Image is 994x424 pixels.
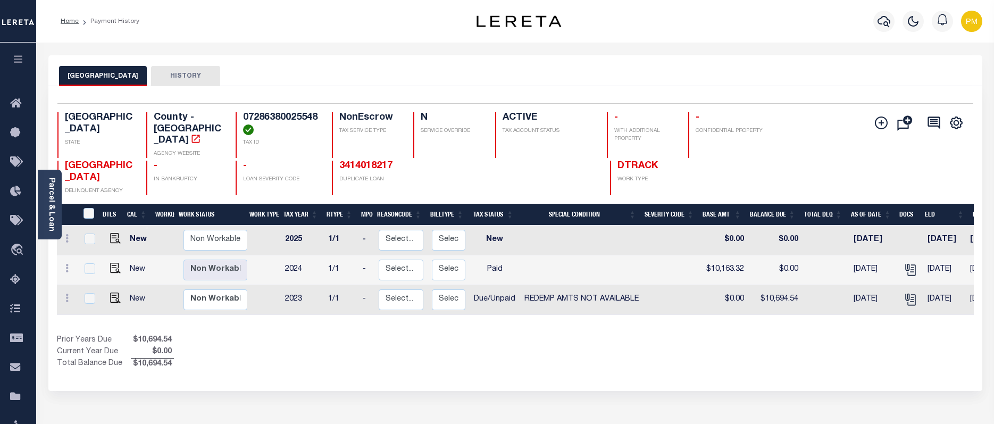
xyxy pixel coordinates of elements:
h4: County - [GEOGRAPHIC_DATA] [154,112,223,147]
p: DELINQUENT AGENCY [65,187,134,195]
h4: NonEscrow [339,112,400,124]
td: 2024 [281,255,324,285]
a: Home [61,18,79,24]
p: STATE [65,139,134,147]
th: BillType: activate to sort column ascending [426,204,468,226]
span: $0.00 [131,346,174,358]
a: 3414018217 [339,161,392,171]
span: $10,694.54 [131,335,174,346]
button: [GEOGRAPHIC_DATA] [59,66,147,86]
th: As of Date: activate to sort column ascending [847,204,896,226]
td: $10,163.32 [701,255,748,285]
th: DTLS [98,204,123,226]
p: SERVICE OVERRIDE [421,127,482,135]
span: - [154,161,157,171]
p: IN BANKRUPTCY [154,176,223,184]
td: - [358,226,374,255]
p: TAX ACCOUNT STATUS [503,127,595,135]
td: Paid [470,255,520,285]
p: LOAN SEVERITY CODE [243,176,320,184]
p: WORK TYPE [617,176,687,184]
th: Tax Year: activate to sort column ascending [279,204,322,226]
th: Tax Status: activate to sort column ascending [468,204,518,226]
td: $0.00 [701,226,748,255]
td: Due/Unpaid [470,285,520,315]
th: ELD: activate to sort column ascending [921,204,968,226]
td: $0.00 [748,255,803,285]
th: WorkQ [151,204,174,226]
p: DUPLICATE LOAN [339,176,485,184]
th: MPO [357,204,373,226]
span: - [243,161,247,171]
h4: 07286380025548 [243,112,320,135]
h4: ACTIVE [503,112,595,124]
th: &nbsp;&nbsp;&nbsp;&nbsp;&nbsp;&nbsp;&nbsp;&nbsp;&nbsp;&nbsp; [57,204,77,226]
td: New [126,285,155,315]
li: Payment History [79,16,139,26]
th: Base Amt: activate to sort column ascending [698,204,746,226]
td: 2025 [281,226,324,255]
td: Current Year Due [57,346,131,358]
span: - [614,113,618,122]
td: $0.00 [701,285,748,315]
th: Docs [895,204,920,226]
p: TAX ID [243,139,320,147]
span: $10,694.54 [131,359,174,370]
td: 1/1 [324,285,358,315]
span: REDEMP AMTS NOT AVAILABLE [524,295,639,303]
td: Prior Years Due [57,335,131,346]
th: Special Condition: activate to sort column ascending [518,204,640,226]
th: &nbsp; [77,204,99,226]
td: 1/1 [324,255,358,285]
th: ReasonCode: activate to sort column ascending [373,204,426,226]
td: [DATE] [923,285,966,315]
td: New [126,226,155,255]
td: [DATE] [923,226,966,255]
img: svg+xml;base64,PHN2ZyB4bWxucz0iaHR0cDovL3d3dy53My5vcmcvMjAwMC9zdmciIHBvaW50ZXItZXZlbnRzPSJub25lIi... [961,11,982,32]
td: $10,694.54 [748,285,803,315]
th: Work Type [245,204,279,226]
td: New [126,255,155,285]
td: 2023 [281,285,324,315]
h4: N [421,112,482,124]
img: logo-dark.svg [477,15,562,27]
th: CAL: activate to sort column ascending [123,204,151,226]
td: 1/1 [324,226,358,255]
th: Severity Code: activate to sort column ascending [640,204,698,226]
td: [DATE] [849,285,898,315]
i: travel_explore [10,244,27,257]
h4: [GEOGRAPHIC_DATA] [65,112,134,135]
td: [DATE] [849,226,898,255]
p: WITH ADDITIONAL PROPERTY [614,127,675,143]
button: HISTORY [151,66,220,86]
span: [GEOGRAPHIC_DATA] [65,161,132,182]
td: - [358,255,374,285]
th: Work Status [174,204,246,226]
td: New [470,226,520,255]
span: DTRACK [617,161,658,171]
th: RType: activate to sort column ascending [322,204,357,226]
th: Balance Due: activate to sort column ascending [746,204,800,226]
p: TAX SERVICE TYPE [339,127,400,135]
td: [DATE] [923,255,966,285]
th: Total DLQ: activate to sort column ascending [800,204,847,226]
p: AGENCY WEBSITE [154,150,223,158]
td: [DATE] [849,255,898,285]
span: - [696,113,699,122]
a: Parcel & Loan [47,178,55,231]
td: Total Balance Due [57,358,131,370]
td: - [358,285,374,315]
p: CONFIDENTIAL PROPERTY [696,127,765,135]
td: $0.00 [748,226,803,255]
